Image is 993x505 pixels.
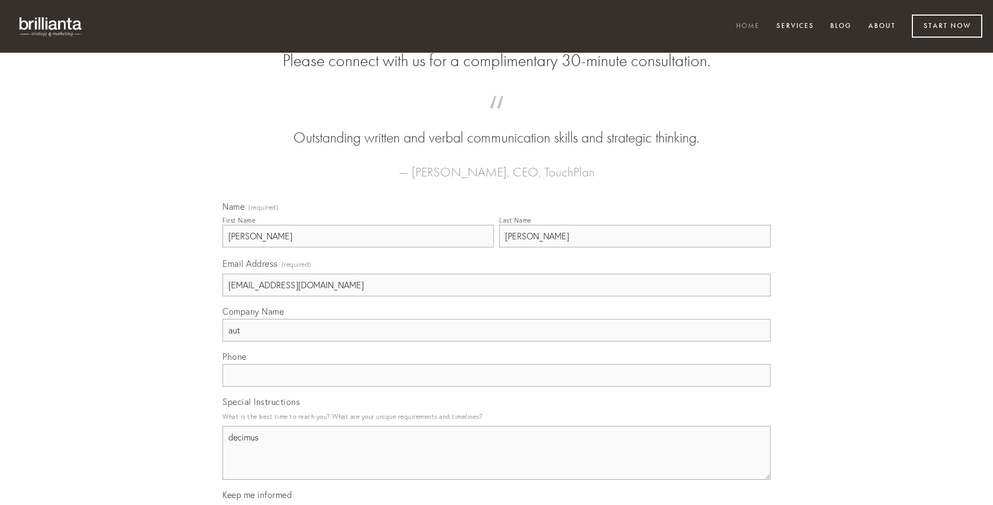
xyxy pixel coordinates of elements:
[222,216,255,224] div: First Name
[240,106,753,148] blockquote: Outstanding written and verbal communication skills and strategic thinking.
[240,148,753,183] figcaption: — [PERSON_NAME], CEO, TouchPlan
[222,351,247,362] span: Phone
[222,396,300,407] span: Special Instructions
[499,216,531,224] div: Last Name
[222,409,771,424] p: What is the best time to reach you? What are your unique requirements and timelines?
[222,306,284,317] span: Company Name
[823,18,859,35] a: Blog
[240,106,753,127] span: “
[222,489,292,500] span: Keep me informed
[222,258,278,269] span: Email Address
[222,426,771,480] textarea: decimus
[222,51,771,71] h2: Please connect with us for a complimentary 30-minute consultation.
[11,11,91,42] img: brillianta - research, strategy, marketing
[912,15,982,38] a: Start Now
[282,257,312,272] span: (required)
[222,201,244,212] span: Name
[861,18,903,35] a: About
[729,18,767,35] a: Home
[248,204,278,211] span: (required)
[769,18,821,35] a: Services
